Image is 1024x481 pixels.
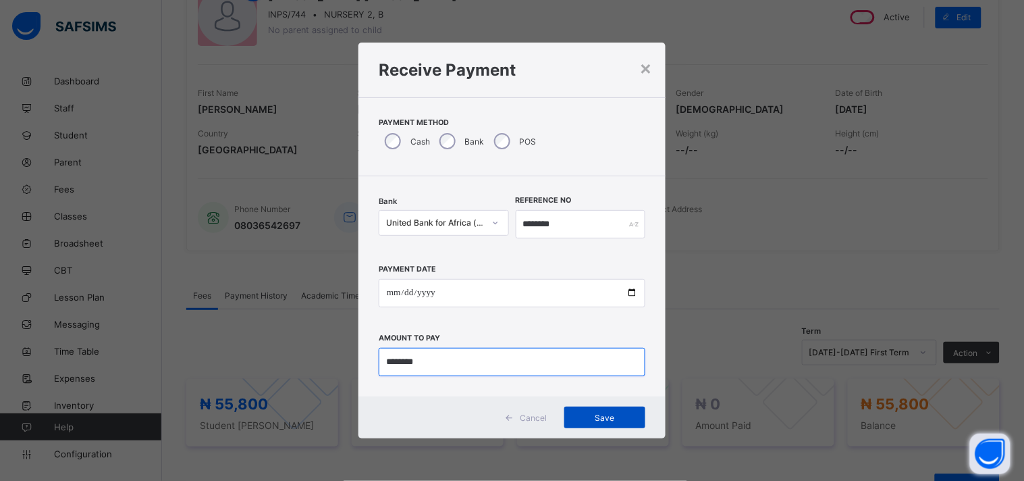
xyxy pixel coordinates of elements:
[639,56,652,79] div: ×
[410,136,430,147] label: Cash
[379,265,436,274] label: Payment Date
[379,197,397,206] span: Bank
[379,60,645,80] h1: Receive Payment
[574,413,635,423] span: Save
[520,413,547,423] span: Cancel
[379,334,440,343] label: Amount to pay
[379,118,645,127] span: Payment Method
[516,196,572,205] label: Reference No
[520,136,537,147] label: POS
[386,218,484,228] div: United Bank for Africa (UBA) - IQRA'A NURSERY & PRIMARY SCHOOL
[970,434,1010,474] button: Open asap
[465,136,485,147] label: Bank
